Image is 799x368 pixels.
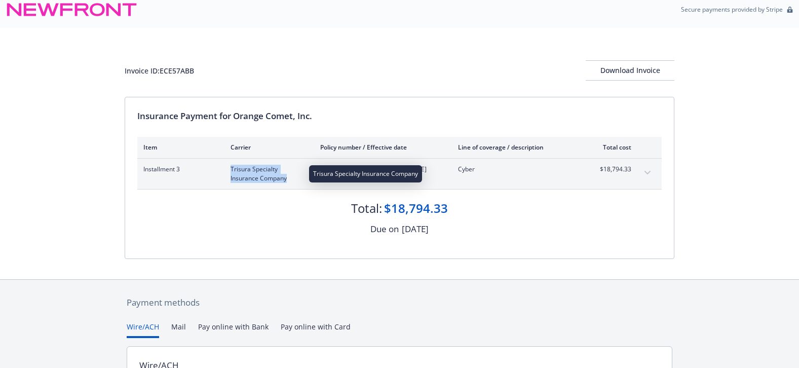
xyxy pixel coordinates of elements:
[458,165,577,174] span: Cyber
[231,143,304,152] div: Carrier
[143,165,214,174] span: Installment 3
[384,200,448,217] div: $18,794.33
[351,200,382,217] div: Total:
[198,321,269,338] button: Pay online with Bank
[320,143,442,152] div: Policy number / Effective date
[231,165,304,183] span: Trisura Specialty Insurance Company
[593,143,631,152] div: Total cost
[127,296,672,309] div: Payment methods
[137,159,662,189] div: Installment 3Trisura Specialty Insurance Company#RILPTEOCY7532024 - [DATE]-[DATE]Cyber$18,794.33e...
[281,321,351,338] button: Pay online with Card
[171,321,186,338] button: Mail
[137,109,662,123] div: Insurance Payment for Orange Comet, Inc.
[681,5,783,14] p: Secure payments provided by Stripe
[586,60,674,81] button: Download Invoice
[127,321,159,338] button: Wire/ACH
[402,223,429,236] div: [DATE]
[143,143,214,152] div: Item
[639,165,656,181] button: expand content
[125,65,194,76] div: Invoice ID: ECE57ABB
[370,223,399,236] div: Due on
[458,143,577,152] div: Line of coverage / description
[586,61,674,80] div: Download Invoice
[593,165,631,174] span: $18,794.33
